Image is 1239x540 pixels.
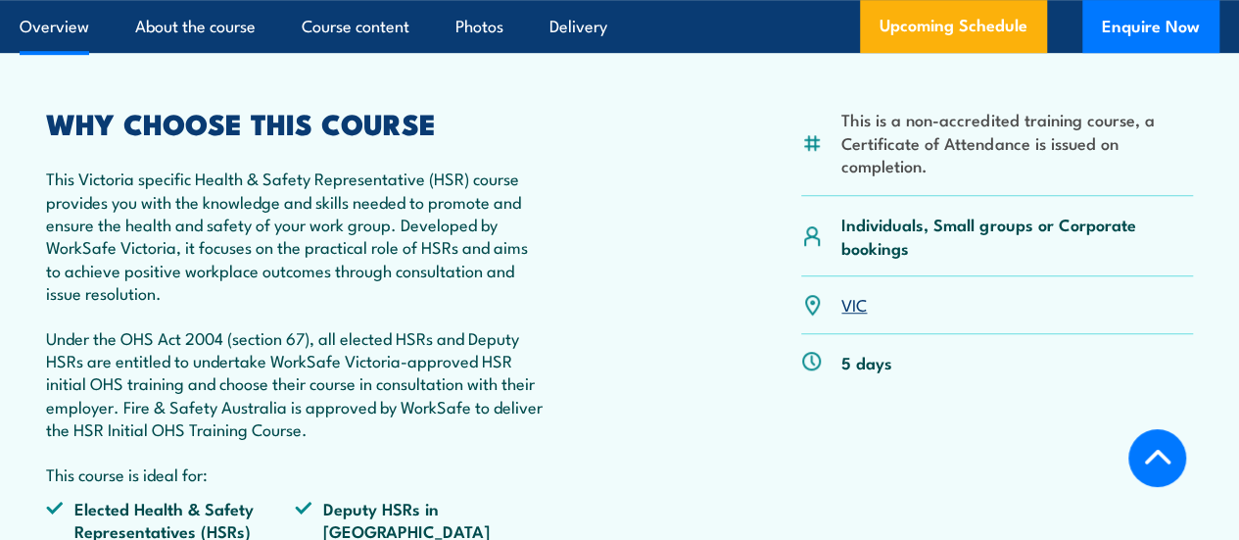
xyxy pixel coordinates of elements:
p: Under the OHS Act 2004 (section 67), all elected HSRs and Deputy HSRs are entitled to undertake W... [46,326,544,441]
p: Individuals, Small groups or Corporate bookings [841,213,1193,259]
li: This is a non-accredited training course, a Certificate of Attendance is issued on completion. [841,108,1193,176]
a: VIC [841,292,867,316]
p: 5 days [841,351,892,373]
p: This course is ideal for: [46,463,544,485]
p: This Victoria specific Health & Safety Representative (HSR) course provides you with the knowledg... [46,167,544,304]
h2: WHY CHOOSE THIS COURSE [46,110,544,135]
